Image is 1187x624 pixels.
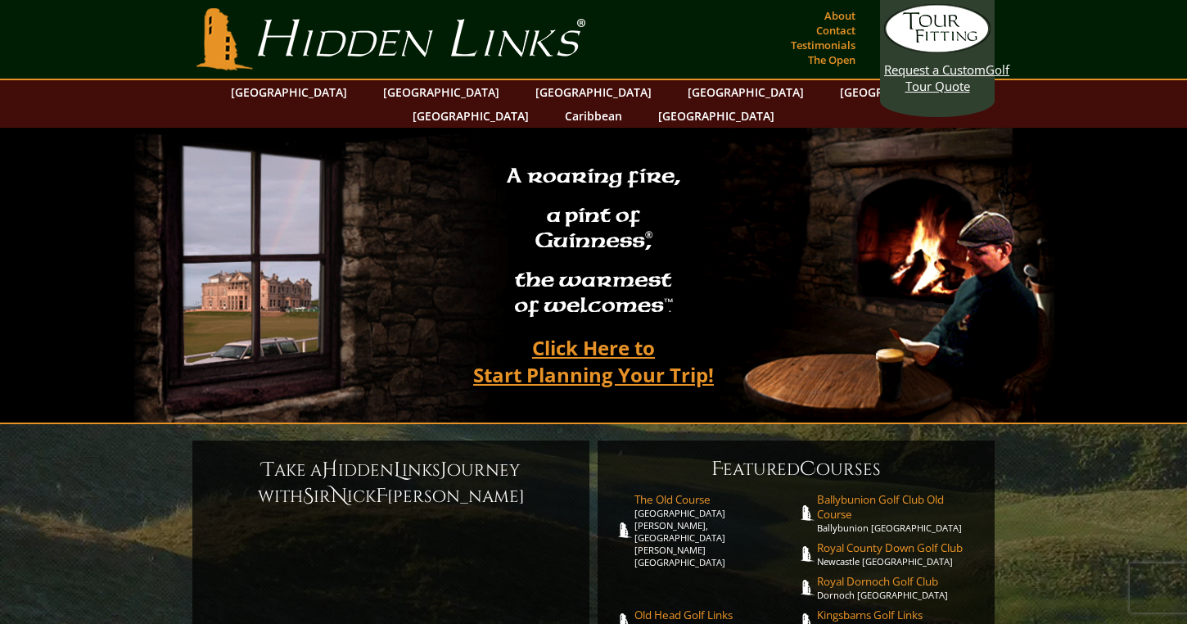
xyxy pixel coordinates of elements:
span: Request a Custom [884,61,986,78]
a: Request a CustomGolf Tour Quote [884,4,991,94]
span: N [331,483,347,509]
a: [GEOGRAPHIC_DATA] [832,80,964,104]
a: Royal Dornoch Golf ClubDornoch [GEOGRAPHIC_DATA] [817,574,979,601]
h6: eatured ourses [614,456,978,482]
a: [GEOGRAPHIC_DATA] [223,80,355,104]
span: C [800,456,816,482]
span: J [440,457,447,483]
a: The Open [804,48,860,71]
span: S [303,483,314,509]
span: F [376,483,387,509]
span: H [322,457,338,483]
a: [GEOGRAPHIC_DATA] [375,80,508,104]
span: Royal Dornoch Golf Club [817,574,979,589]
h2: A roaring fire, a pint of Guinness , the warmest of welcomes™. [496,156,691,328]
span: T [262,457,274,483]
span: The Old Course [634,492,797,507]
span: F [711,456,723,482]
a: [GEOGRAPHIC_DATA] [527,80,660,104]
a: Click Here toStart Planning Your Trip! [457,328,730,394]
span: L [394,457,402,483]
a: About [820,4,860,27]
a: Contact [812,19,860,42]
a: [GEOGRAPHIC_DATA] [679,80,812,104]
a: [GEOGRAPHIC_DATA] [404,104,537,128]
span: Kingsbarns Golf Links [817,608,979,622]
a: [GEOGRAPHIC_DATA] [650,104,783,128]
h6: ake a idden inks ourney with ir ick [PERSON_NAME] [209,457,573,509]
a: Caribbean [557,104,630,128]
a: Ballybunion Golf Club Old CourseBallybunion [GEOGRAPHIC_DATA] [817,492,979,534]
span: Royal County Down Golf Club [817,540,979,555]
span: Ballybunion Golf Club Old Course [817,492,979,522]
a: Royal County Down Golf ClubNewcastle [GEOGRAPHIC_DATA] [817,540,979,567]
a: The Old Course[GEOGRAPHIC_DATA][PERSON_NAME], [GEOGRAPHIC_DATA][PERSON_NAME] [GEOGRAPHIC_DATA] [634,492,797,568]
span: Old Head Golf Links [634,608,797,622]
a: Testimonials [787,34,860,57]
